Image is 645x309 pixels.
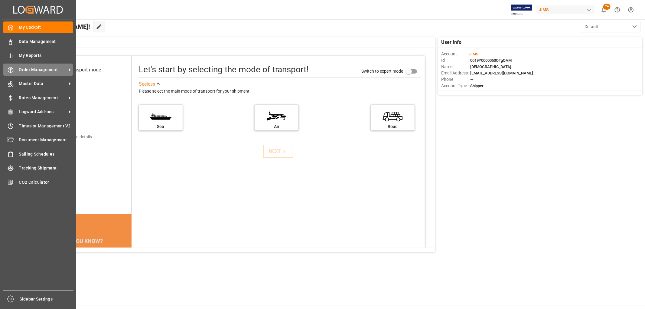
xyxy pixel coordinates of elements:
[611,3,624,17] button: Help Center
[361,68,403,73] span: Switch to expert mode
[468,71,533,75] span: : [EMAIL_ADDRESS][DOMAIN_NAME]
[3,35,73,47] a: Data Management
[123,248,132,277] button: next slide / item
[597,3,611,17] button: show 24 new notifications
[19,38,73,45] span: Data Management
[139,81,155,88] div: See less
[34,235,132,248] div: DID YOU KNOW?
[469,52,478,56] span: JIMS
[19,24,73,31] span: My Cockpit
[585,24,598,30] span: Default
[468,58,512,63] span: : 0019Y0000050OTgQAM
[139,88,421,95] div: Please select the main mode of transport for your shipment.
[19,165,73,171] span: Tracking Shipment
[468,77,473,82] span: : —
[19,123,73,129] span: Timeslot Management V2
[20,296,74,302] span: Sidebar Settings
[54,66,101,74] div: Select transport mode
[3,120,73,132] a: Timeslot Management V2
[41,248,124,269] div: CO2 emissions from the global transport sector fell by over 10% in [DATE] (International Energy A...
[19,151,73,157] span: Sailing Schedules
[19,81,67,87] span: Master Data
[441,76,468,83] span: Phone
[441,57,468,64] span: Id
[19,109,67,115] span: Logward Add-ons
[269,148,287,155] div: NEXT
[374,123,412,130] div: Road
[19,137,73,143] span: Document Management
[142,123,180,130] div: Sea
[603,4,611,10] span: 24
[441,39,461,46] span: User Info
[258,123,295,130] div: Air
[25,21,90,32] span: Hello [PERSON_NAME]!
[3,162,73,174] a: Tracking Shipment
[441,51,468,57] span: Account
[3,176,73,188] a: CO2 Calculator
[536,5,595,14] div: JIMS
[441,83,468,89] span: Account Type
[19,52,73,59] span: My Reports
[468,52,478,56] span: :
[19,179,73,186] span: CO2 Calculator
[19,67,67,73] span: Order Management
[511,5,532,15] img: Exertis%20JAM%20-%20Email%20Logo.jpg_1722504956.jpg
[536,4,597,15] button: JIMS
[468,64,511,69] span: : [DEMOGRAPHIC_DATA]
[441,70,468,76] span: Email Address
[441,64,468,70] span: Name
[139,63,308,76] div: Let's start by selecting the mode of transport!
[580,21,640,32] button: open menu
[3,21,73,33] a: My Cockpit
[3,134,73,146] a: Document Management
[3,148,73,160] a: Sailing Schedules
[3,50,73,61] a: My Reports
[263,145,293,158] button: NEXT
[19,95,67,101] span: Rates Management
[468,84,484,88] span: : Shipper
